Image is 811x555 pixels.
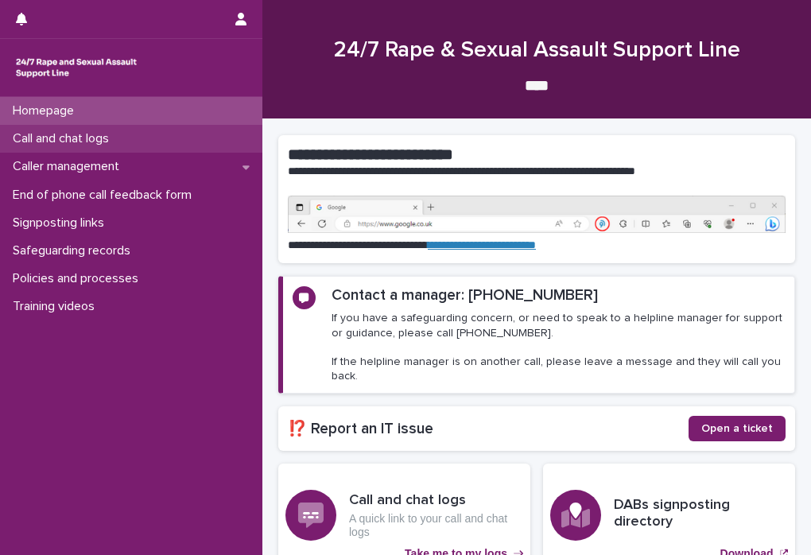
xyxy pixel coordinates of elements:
img: rhQMoQhaT3yELyF149Cw [13,52,140,83]
p: Policies and processes [6,271,151,286]
h1: 24/7 Rape & Sexual Assault Support Line [278,37,795,64]
h3: Call and chat logs [349,492,523,510]
p: Safeguarding records [6,243,143,258]
h2: ⁉️ Report an IT issue [288,420,689,438]
p: Homepage [6,103,87,118]
img: https%3A%2F%2Fcdn.document360.io%2F0deca9d6-0dac-4e56-9e8f-8d9979bfce0e%2FImages%2FDocumentation%... [288,196,786,233]
p: Signposting links [6,215,117,231]
a: Open a ticket [689,416,786,441]
p: Caller management [6,159,132,174]
p: End of phone call feedback form [6,188,204,203]
p: A quick link to your call and chat logs [349,512,523,539]
h2: Contact a manager: [PHONE_NUMBER] [332,286,598,305]
h3: DABs signposting directory [614,497,788,531]
span: Open a ticket [701,423,773,434]
p: Call and chat logs [6,131,122,146]
p: Training videos [6,299,107,314]
p: If you have a safeguarding concern, or need to speak to a helpline manager for support or guidanc... [332,311,785,383]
